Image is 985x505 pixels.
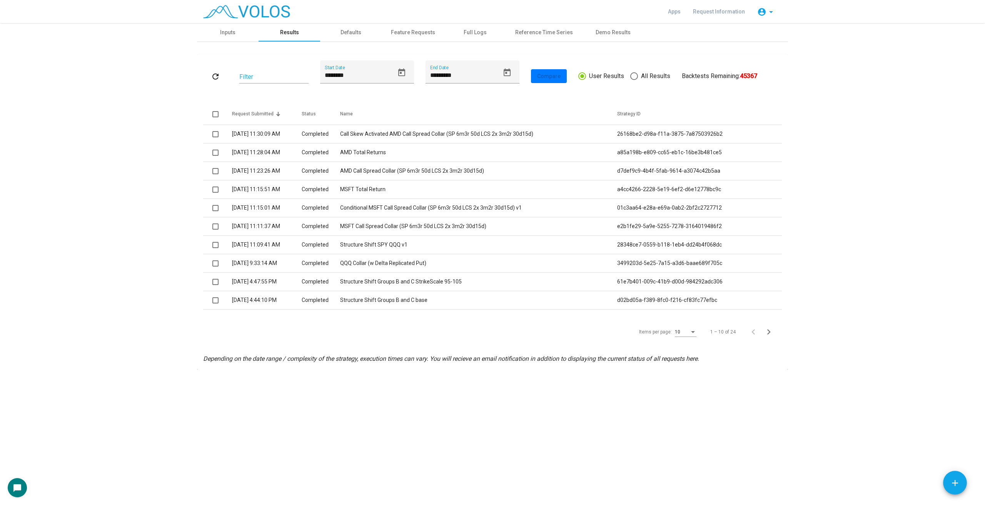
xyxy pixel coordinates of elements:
[232,162,302,180] td: [DATE] 11:23:26 AM
[586,72,624,81] span: User Results
[302,273,340,291] td: Completed
[668,8,681,15] span: Apps
[943,471,967,495] button: Add icon
[617,273,782,291] td: 61e7b401-009c-41b9-d00d-984292adc306
[617,110,641,117] div: Strategy ID
[391,28,435,37] div: Feature Requests
[499,65,515,80] button: Open calendar
[302,254,340,273] td: Completed
[302,143,340,162] td: Completed
[302,236,340,254] td: Completed
[232,291,302,310] td: [DATE] 4:44:10 PM
[464,28,487,37] div: Full Logs
[340,125,617,143] td: Call Skew Activated AMD Call Spread Collar (SP 6m3r 50d LCS 2x 3m2r 30d15d)
[302,180,340,199] td: Completed
[341,28,361,37] div: Defaults
[515,28,573,37] div: Reference Time Series
[340,199,617,217] td: Conditional MSFT Call Spread Collar (SP 6m3r 50d LCS 2x 3m2r 30d15d) v1
[617,125,782,143] td: 26168be2-d98a-f11a-3875-7a87503926b2
[710,328,736,335] div: 1 – 10 of 24
[537,73,561,79] span: Compare
[617,236,782,254] td: 28348ce7-0559-b118-1eb4-dd24b4f068dc
[232,180,302,199] td: [DATE] 11:15:51 AM
[232,143,302,162] td: [DATE] 11:28:04 AM
[617,217,782,236] td: e2b1fe29-5a9e-5255-7278-3164019486f2
[302,110,316,117] div: Status
[617,180,782,199] td: a4cc4266-2228-5e19-6ef2-d6e12778bc9c
[617,143,782,162] td: a85a198b-e809-cc65-eb1c-16be3b481ce5
[740,72,757,80] b: 45367
[617,291,782,310] td: d02bd05a-f389-8fc0-f216-cf83fc77efbc
[232,254,302,273] td: [DATE] 9:33:14 AM
[203,355,699,362] i: Depending on the date range / complexity of the strategy, execution times can vary. You will reci...
[232,199,302,217] td: [DATE] 11:15:01 AM
[639,328,672,335] div: Items per page:
[340,291,617,310] td: Structure Shift Groups B and C base
[232,236,302,254] td: [DATE] 11:09:41 AM
[531,69,567,83] button: Compare
[302,125,340,143] td: Completed
[302,162,340,180] td: Completed
[596,28,631,37] div: Demo Results
[617,162,782,180] td: d7def9c9-4b4f-5fab-9614-a3074c42b5aa
[302,110,340,117] div: Status
[757,7,766,17] mat-icon: account_circle
[638,72,670,81] span: All Results
[682,72,757,81] div: Backtests Remaining:
[302,199,340,217] td: Completed
[340,236,617,254] td: Structure Shift SPY QQQ v1
[675,329,680,335] span: 10
[280,28,299,37] div: Results
[340,273,617,291] td: Structure Shift Groups B and C StrikeScale 95-105
[340,110,617,117] div: Name
[687,5,751,18] a: Request Information
[232,217,302,236] td: [DATE] 11:11:37 AM
[617,254,782,273] td: 3499203d-5e25-7a15-a3d6-baae689f705c
[340,143,617,162] td: AMD Total Returns
[232,110,302,117] div: Request Submitted
[220,28,235,37] div: Inputs
[13,483,22,493] mat-icon: chat_bubble
[211,72,220,81] mat-icon: refresh
[232,273,302,291] td: [DATE] 4:47:55 PM
[748,324,763,340] button: Previous page
[302,291,340,310] td: Completed
[340,110,353,117] div: Name
[617,110,773,117] div: Strategy ID
[675,330,696,335] mat-select: Items per page:
[766,7,776,17] mat-icon: arrow_drop_down
[302,217,340,236] td: Completed
[950,478,960,488] mat-icon: add
[662,5,687,18] a: Apps
[763,324,779,340] button: Next page
[340,254,617,273] td: QQQ Collar (w Delta Replicated Put)
[340,162,617,180] td: AMD Call Spread Collar (SP 6m3r 50d LCS 2x 3m2r 30d15d)
[232,110,274,117] div: Request Submitted
[340,180,617,199] td: MSFT Total Return
[394,65,409,80] button: Open calendar
[232,125,302,143] td: [DATE] 11:30:09 AM
[693,8,745,15] span: Request Information
[340,217,617,236] td: MSFT Call Spread Collar (SP 6m3r 50d LCS 2x 3m2r 30d15d)
[617,199,782,217] td: 01c3aa64-e28a-e69a-0ab2-2bf2c2727712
